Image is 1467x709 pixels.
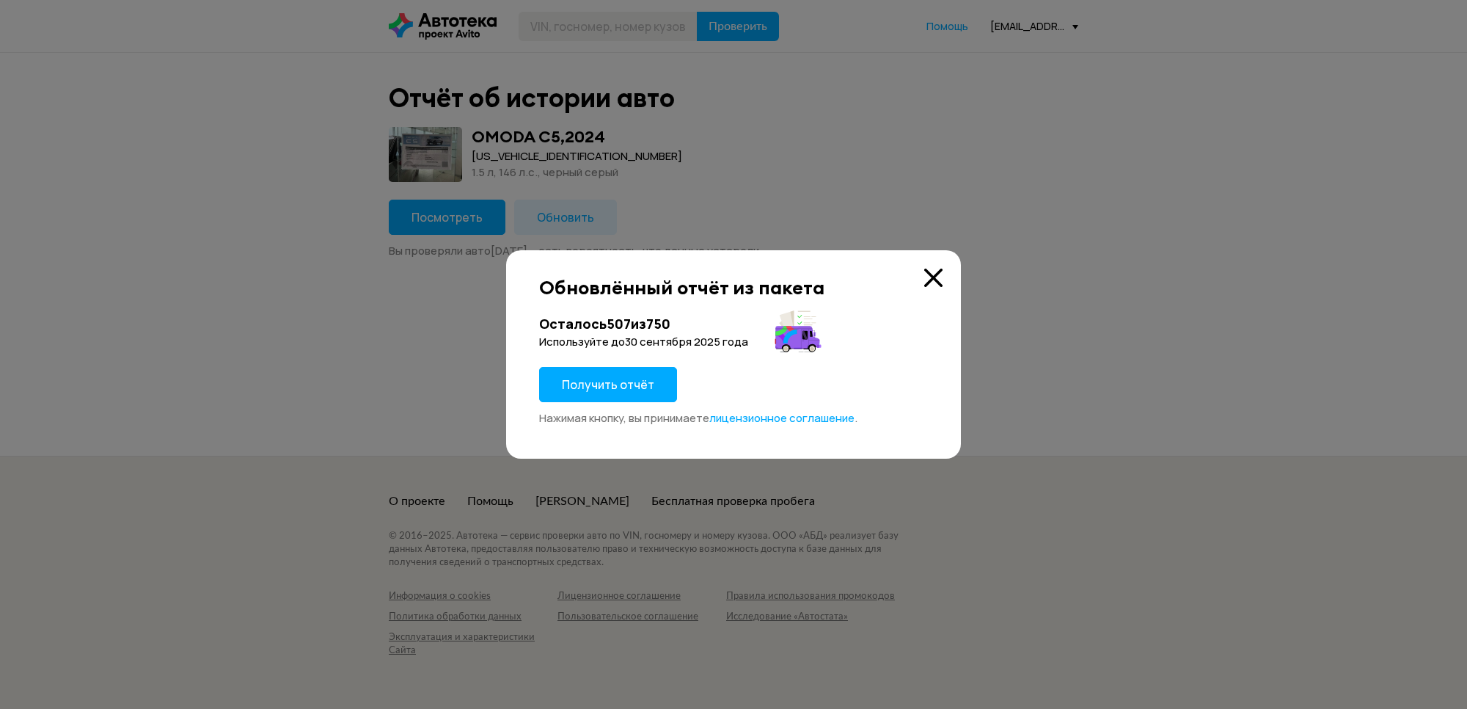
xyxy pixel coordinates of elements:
[539,276,928,299] div: Обновлённый отчёт из пакета
[539,315,928,333] div: Осталось 507 из 750
[539,410,857,426] span: Нажимая кнопку, вы принимаете .
[709,410,855,426] span: лицензионное соглашение
[539,335,928,349] div: Используйте до 30 сентября 2025 года
[562,377,654,393] span: Получить отчёт
[709,411,855,426] a: лицензионное соглашение
[539,367,677,402] button: Получить отчёт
